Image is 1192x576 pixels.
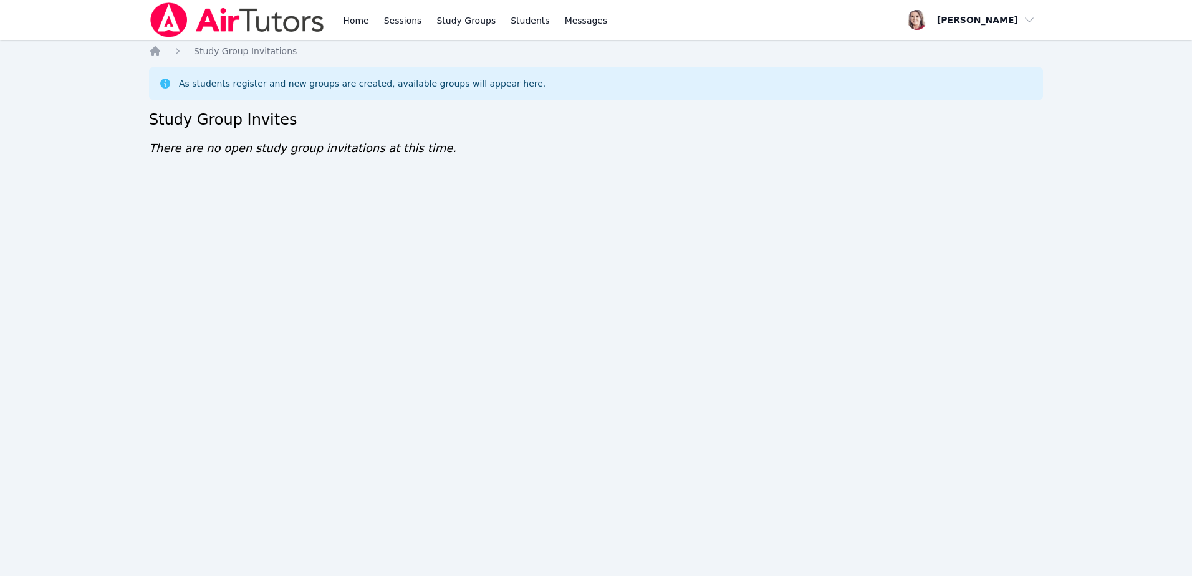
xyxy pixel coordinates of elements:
a: Study Group Invitations [194,45,297,57]
span: There are no open study group invitations at this time. [149,142,456,155]
h2: Study Group Invites [149,110,1043,130]
span: Messages [565,14,608,27]
img: Air Tutors [149,2,325,37]
span: Study Group Invitations [194,46,297,56]
div: As students register and new groups are created, available groups will appear here. [179,77,546,90]
nav: Breadcrumb [149,45,1043,57]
